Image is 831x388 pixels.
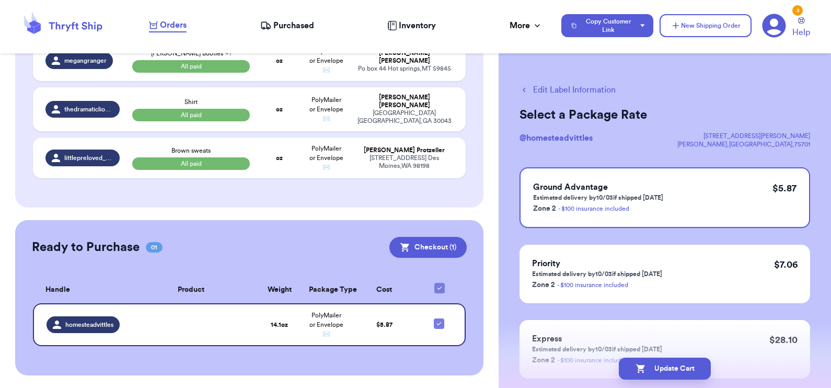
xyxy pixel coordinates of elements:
a: Help [792,17,810,39]
button: Copy Customer Link [561,14,653,37]
h2: Ready to Purchase [32,239,140,256]
strong: oz [276,155,283,161]
span: All paid [132,157,250,170]
span: PolyMailer or Envelope ✉️ [309,48,343,73]
a: Orders [149,19,187,32]
span: $ 5.87 [376,322,393,328]
strong: 14.1 oz [271,322,288,328]
button: New Shipping Order [660,14,752,37]
p: Estimated delivery by 10/03 if shipped [DATE] [532,270,662,278]
span: [PERSON_NAME] Booties [151,50,231,56]
h2: Select a Package Rate [520,107,810,123]
div: [PERSON_NAME] [PERSON_NAME] [356,94,454,109]
span: Ground Advantage [533,183,608,191]
div: [PERSON_NAME] Protzeller [356,146,454,154]
strong: oz [276,106,283,112]
div: [GEOGRAPHIC_DATA] [GEOGRAPHIC_DATA] , GA 30043 [356,109,454,125]
span: 01 [146,242,163,253]
span: thedramaticlion.preloved [64,105,113,113]
span: Inventory [399,19,436,32]
div: 3 [792,5,803,16]
span: Brown sweats [171,147,211,154]
span: PolyMailer or Envelope ✉️ [309,97,343,122]
div: [STREET_ADDRESS] Des Moines , WA 98198 [356,154,454,170]
button: Update Cart [619,358,711,380]
div: [PERSON_NAME] , [GEOGRAPHIC_DATA] , 75701 [677,140,810,149]
button: Edit Label Information [520,84,616,96]
span: All paid [132,60,250,73]
div: [STREET_ADDRESS][PERSON_NAME] [677,132,810,140]
a: - $100 insurance included [558,206,629,212]
p: $ 5.87 [772,181,797,196]
span: PolyMailer or Envelope ✉️ [309,145,343,170]
strong: oz [276,58,283,64]
span: + 1 [225,50,231,56]
a: Inventory [387,19,436,32]
span: Orders [160,19,187,31]
p: Estimated delivery by 10/03 if shipped [DATE] [532,345,662,353]
span: Priority [532,259,560,268]
div: [PERSON_NAME] [PERSON_NAME] [356,49,454,65]
a: Purchased [260,19,314,32]
th: Cost [350,277,420,303]
span: megangranger [64,56,107,65]
span: Help [792,26,810,39]
span: Zone 2 [533,205,556,212]
div: More [510,19,543,32]
span: Express [532,335,562,343]
button: Checkout (1) [389,237,467,258]
span: @ homesteadvittles [520,134,593,142]
th: Package Type [303,277,349,303]
p: $ 28.10 [769,333,798,347]
div: Po box 44 Hot springs , MT 59845 [356,65,454,73]
p: Estimated delivery by 10/03 if shipped [DATE] [533,193,663,202]
span: littlepreloved_shop [64,154,113,162]
a: 3 [762,14,786,38]
a: - $100 insurance included [557,282,628,288]
span: Shirt [184,99,198,105]
span: homesteadvittles [65,321,113,329]
span: Handle [45,284,70,295]
th: Product [126,277,257,303]
span: All paid [132,109,250,121]
span: Purchased [273,19,314,32]
th: Weight [256,277,303,303]
p: $ 7.06 [774,257,798,272]
span: PolyMailer or Envelope ✉️ [309,312,343,337]
span: Zone 2 [532,281,555,289]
